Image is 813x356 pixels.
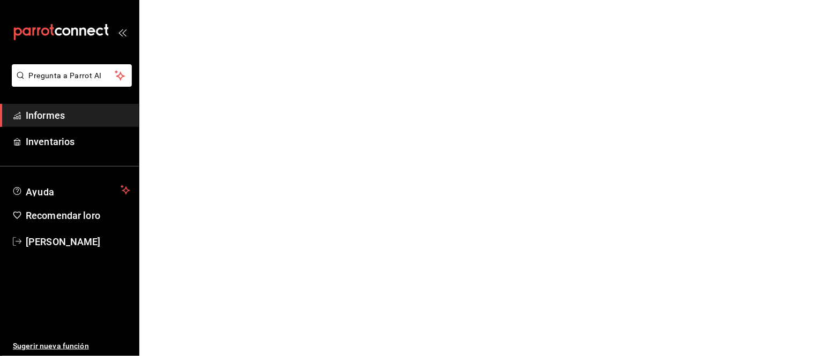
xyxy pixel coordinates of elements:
button: abrir_cajón_menú [118,28,126,36]
font: Ayuda [26,186,55,198]
font: Sugerir nueva función [13,342,89,350]
font: Recomendar loro [26,210,100,221]
font: Inventarios [26,136,74,147]
font: Informes [26,110,65,121]
font: [PERSON_NAME] [26,236,101,247]
a: Pregunta a Parrot AI [8,78,132,89]
font: Pregunta a Parrot AI [29,71,102,80]
button: Pregunta a Parrot AI [12,64,132,87]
